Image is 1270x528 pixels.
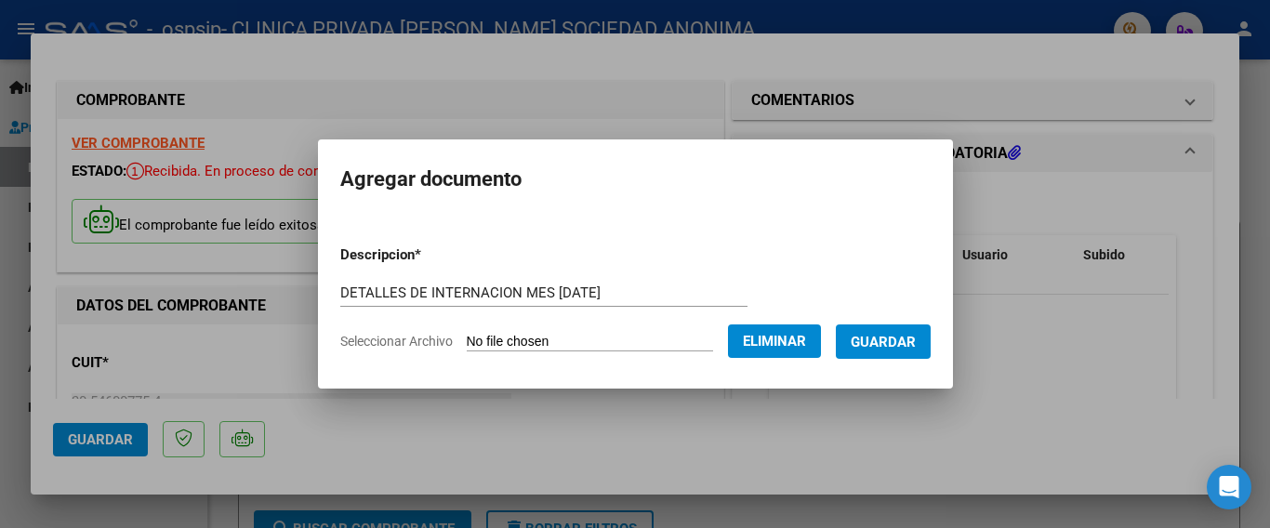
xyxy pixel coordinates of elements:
button: Eliminar [728,324,821,358]
h2: Agregar documento [340,162,931,197]
span: Guardar [851,334,916,350]
div: Open Intercom Messenger [1207,465,1251,509]
button: Guardar [836,324,931,359]
span: Eliminar [743,333,806,350]
p: Descripcion [340,244,518,266]
span: Seleccionar Archivo [340,334,453,349]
